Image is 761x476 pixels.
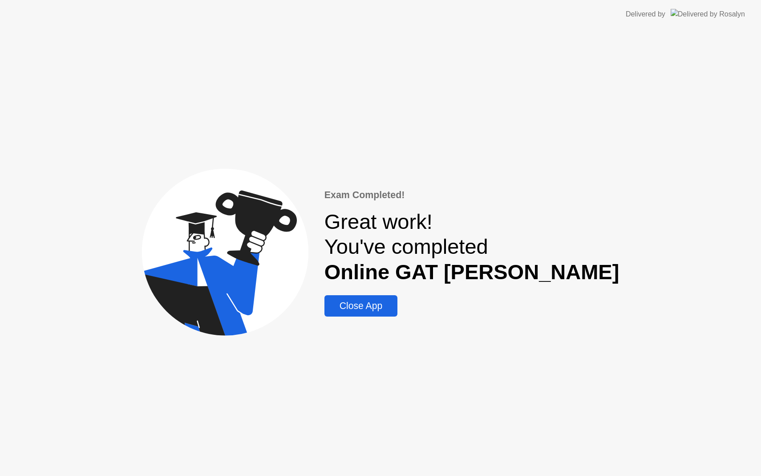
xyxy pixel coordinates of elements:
div: Delivered by [626,9,665,20]
b: Online GAT [PERSON_NAME] [324,260,619,284]
img: Delivered by Rosalyn [671,9,745,19]
div: Exam Completed! [324,188,619,202]
div: Close App [327,301,395,311]
div: Great work! You've completed [324,209,619,285]
button: Close App [324,295,397,317]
